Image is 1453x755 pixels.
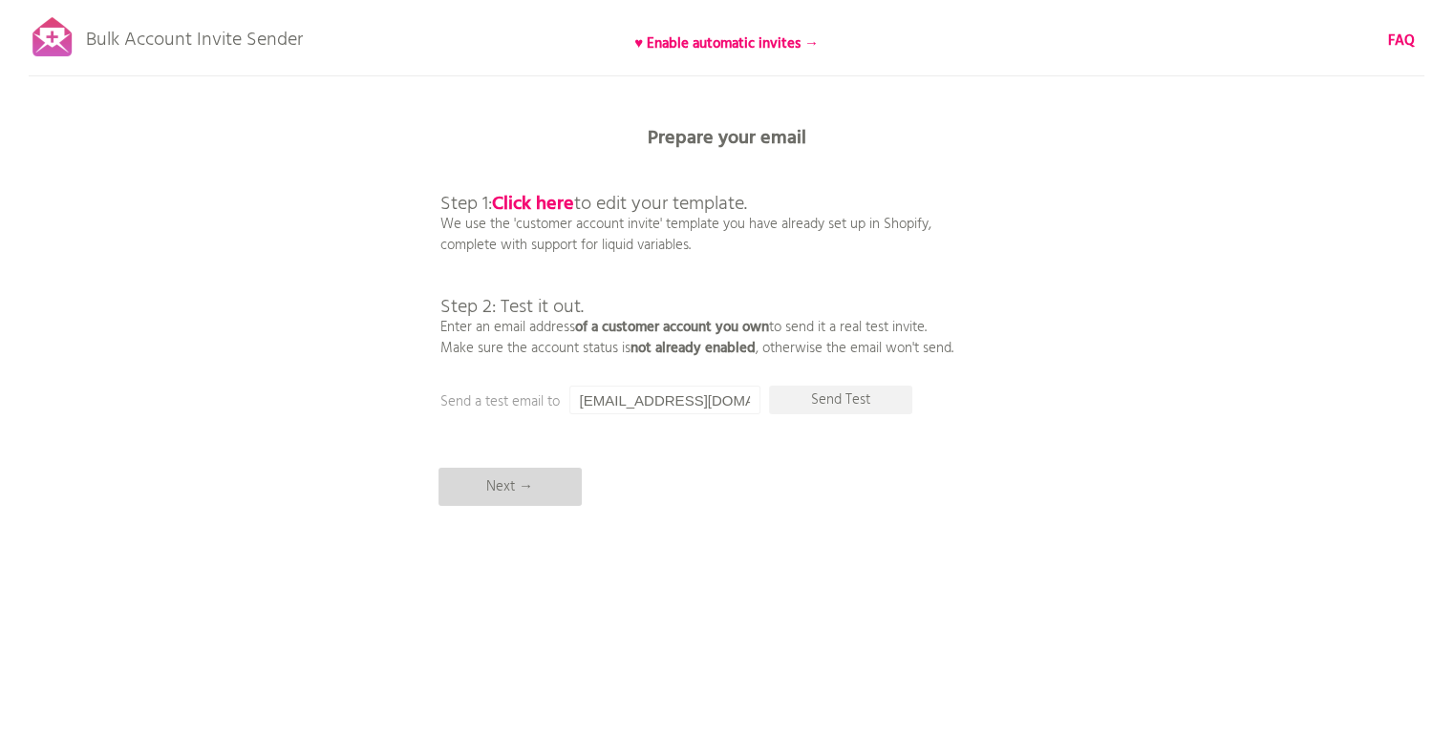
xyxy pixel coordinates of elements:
a: FAQ [1388,31,1415,52]
p: We use the 'customer account invite' template you have already set up in Shopify, complete with s... [440,153,953,359]
b: Prepare your email [648,123,806,154]
b: FAQ [1388,30,1415,52]
p: Send a test email to [440,391,823,412]
span: Step 2: Test it out. [440,292,584,323]
b: of a customer account you own [575,316,769,339]
a: Click here [492,189,574,220]
p: Next → [438,468,582,506]
span: Step 1: to edit your template. [440,189,747,220]
b: ♥ Enable automatic invites → [634,32,819,55]
p: Bulk Account Invite Sender [86,11,303,59]
p: Send Test [769,386,912,414]
b: not already enabled [630,337,756,360]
